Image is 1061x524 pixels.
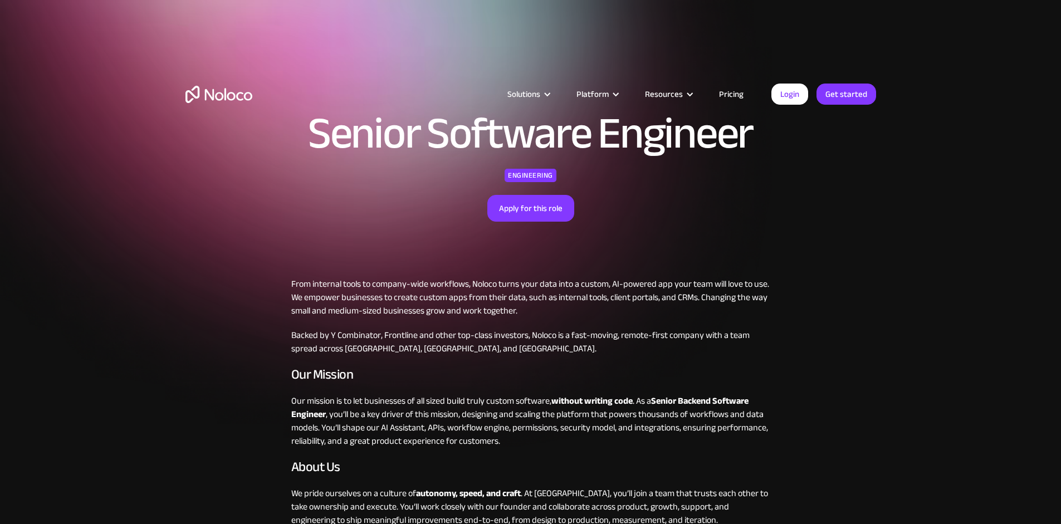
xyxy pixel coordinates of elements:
div: Engineering [505,169,556,182]
strong: autonomy, speed, and craft [416,485,521,502]
h3: Our Mission [291,366,770,383]
h1: Senior Software Engineer [308,111,753,156]
p: Our mission is to let businesses of all sized build truly custom software, . As a , you’ll be a k... [291,394,770,448]
p: Backed by Y Combinator, Frontline and other top-class investors, Noloco is a fast-moving, remote-... [291,329,770,355]
div: Solutions [507,87,540,101]
a: Apply for this role [487,195,574,222]
a: Login [771,84,808,105]
h3: About Us [291,459,770,476]
div: Solutions [493,87,563,101]
p: From internal tools to company-wide workflows, Noloco turns your data into a custom, AI-powered a... [291,277,770,317]
a: home [185,86,252,103]
strong: Senior Backend Software Engineer [291,393,749,423]
a: Get started [816,84,876,105]
div: Platform [563,87,631,101]
strong: without writing code [551,393,633,409]
div: Platform [576,87,609,101]
div: Resources [645,87,683,101]
div: Resources [631,87,705,101]
a: Pricing [705,87,757,101]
